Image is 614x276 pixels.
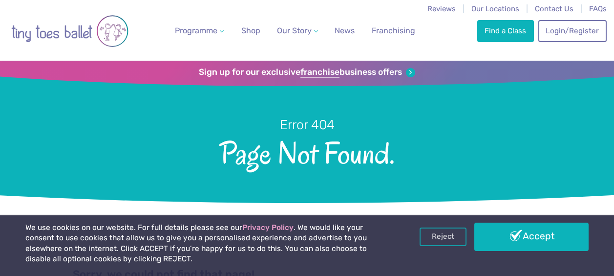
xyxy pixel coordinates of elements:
a: FAQs [589,4,607,13]
a: Programme [171,21,228,41]
img: tiny toes ballet [11,6,128,56]
a: Reject [420,228,466,246]
a: Our Story [273,21,322,41]
a: News [331,21,359,41]
span: Franchising [372,26,415,35]
a: Find a Class [477,20,534,42]
a: Login/Register [538,20,607,42]
span: Programme [175,26,217,35]
a: Shop [237,21,264,41]
a: Sign up for our exclusivefranchisebusiness offers [199,67,415,78]
a: Accept [474,223,589,251]
strong: franchise [300,67,339,78]
span: Page Not Found. [19,134,595,170]
span: News [335,26,355,35]
a: Contact Us [535,4,573,13]
p: We use cookies on our website. For full details please see our . We would like your consent to us... [25,223,392,265]
a: Franchising [368,21,419,41]
a: Reviews [427,4,456,13]
a: Privacy Policy [242,223,294,232]
span: Shop [241,26,260,35]
small: Error 404 [280,117,335,133]
a: Our Locations [471,4,519,13]
span: Our Story [277,26,312,35]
